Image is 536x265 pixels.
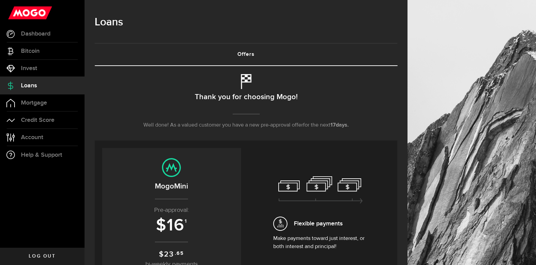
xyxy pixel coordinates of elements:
span: Mortgage [21,100,47,106]
span: 23 [164,250,174,259]
span: 17 [330,123,336,128]
sup: 1 [185,218,187,224]
span: for the next [303,123,330,128]
span: Well done! As a valued customer you have a new pre-approval offer [143,123,303,128]
span: days. [336,123,349,128]
span: Bitcoin [21,48,40,54]
h2: Thank you for choosing Mogo! [195,90,298,104]
span: Loans [21,83,37,89]
ul: Tabs Navigation [95,43,397,66]
span: $ [156,215,167,236]
p: Pre-approval: [109,206,234,215]
span: $ [159,250,164,259]
span: Credit Score [21,117,54,123]
span: Account [21,134,43,140]
span: Log out [29,254,55,259]
sup: .65 [175,250,184,257]
span: 16 [167,215,185,236]
h2: MogoMini [109,181,234,192]
span: Flexible payments [294,219,343,228]
span: Invest [21,65,37,71]
p: Make payments toward just interest, or both interest and principal! [273,235,368,251]
h1: Loans [95,14,397,31]
span: Dashboard [21,31,50,37]
span: Help & Support [21,152,62,158]
a: Offers [95,44,397,65]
